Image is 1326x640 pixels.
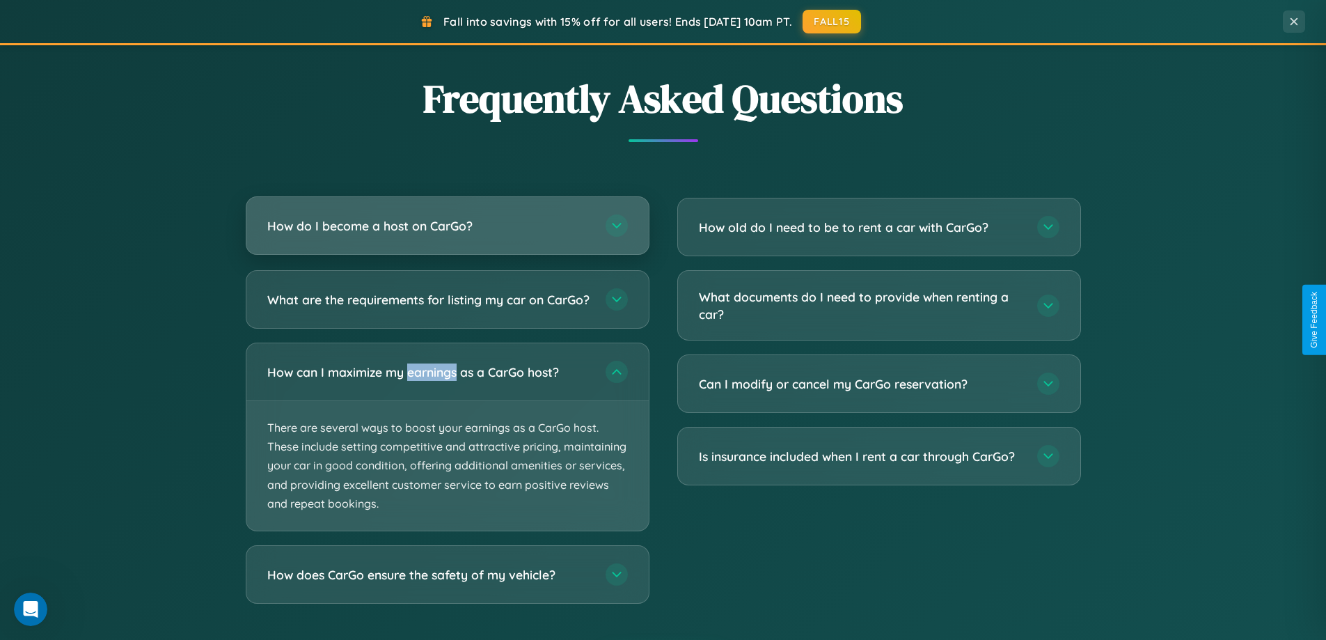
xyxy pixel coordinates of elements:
[699,448,1023,465] h3: Is insurance included when I rent a car through CarGo?
[1309,292,1319,348] div: Give Feedback
[699,375,1023,393] h3: Can I modify or cancel my CarGo reservation?
[803,10,861,33] button: FALL15
[14,593,47,626] iframe: Intercom live chat
[699,219,1023,236] h3: How old do I need to be to rent a car with CarGo?
[699,288,1023,322] h3: What documents do I need to provide when renting a car?
[246,401,649,531] p: There are several ways to boost your earnings as a CarGo host. These include setting competitive ...
[267,291,592,309] h3: What are the requirements for listing my car on CarGo?
[267,217,592,235] h3: How do I become a host on CarGo?
[267,364,592,381] h3: How can I maximize my earnings as a CarGo host?
[267,566,592,584] h3: How does CarGo ensure the safety of my vehicle?
[246,72,1081,125] h2: Frequently Asked Questions
[443,15,792,29] span: Fall into savings with 15% off for all users! Ends [DATE] 10am PT.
